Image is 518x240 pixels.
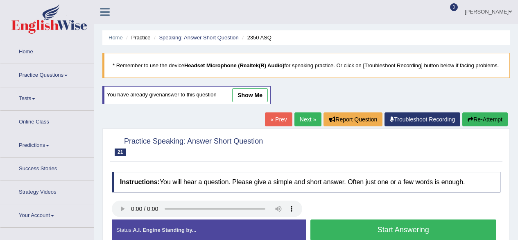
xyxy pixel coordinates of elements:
[112,135,263,156] h2: Practice Speaking: Answer Short Question
[184,62,284,69] b: Headset Microphone (Realtek(R) Audio)
[265,112,292,126] a: « Prev
[109,34,123,41] a: Home
[115,149,126,156] span: 21
[102,53,510,78] blockquote: * Remember to use the device for speaking practice. Or click on [Troubleshoot Recording] button b...
[112,172,500,192] h4: You will hear a question. Please give a simple and short answer. Often just one or a few words is...
[0,64,94,85] a: Practice Questions
[240,34,271,41] li: 2350 ASQ
[462,112,508,126] button: Re-Attempt
[159,34,238,41] a: Speaking: Answer Short Question
[323,112,382,126] button: Report Question
[0,204,94,225] a: Your Account
[0,158,94,178] a: Success Stories
[294,112,321,126] a: Next »
[133,227,196,233] strong: A.I. Engine Standing by...
[0,134,94,155] a: Predictions
[0,111,94,131] a: Online Class
[0,41,94,61] a: Home
[450,3,458,11] span: 0
[120,178,160,185] b: Instructions:
[232,88,268,102] a: show me
[0,181,94,201] a: Strategy Videos
[385,112,460,126] a: Troubleshoot Recording
[102,86,271,104] div: You have already given answer to this question
[124,34,150,41] li: Practice
[0,87,94,108] a: Tests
